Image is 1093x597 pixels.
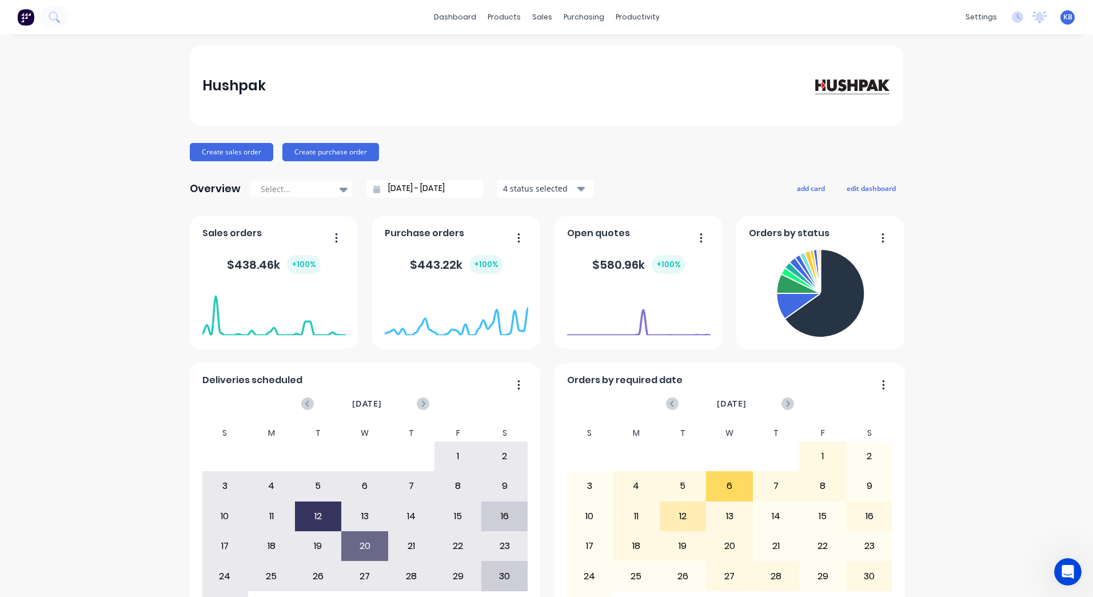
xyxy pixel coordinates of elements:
[800,562,845,590] div: 29
[11,313,217,379] div: New featureImprovementFactory Weekly Updates - [DATE]
[435,562,481,590] div: 29
[282,143,379,161] button: Create purchase order
[558,9,610,26] div: purchasing
[341,425,388,441] div: W
[660,502,706,531] div: 12
[11,135,217,195] div: Recent messageProfile image for MaricarThe PDF has been set up to automatically attach to new ord...
[482,562,528,590] div: 30
[469,255,503,274] div: + 100 %
[132,385,154,393] span: News
[435,502,481,531] div: 15
[753,425,800,441] div: T
[17,9,34,26] img: Factory
[847,502,892,531] div: 16
[753,532,799,560] div: 21
[749,226,829,240] span: Orders by status
[296,472,341,500] div: 5
[389,562,434,590] div: 28
[435,472,481,500] div: 8
[23,222,191,234] div: We typically reply in under 10 minutes
[23,101,206,120] p: How can we help?
[789,181,832,196] button: add card
[249,472,294,500] div: 4
[202,373,302,387] span: Deliveries scheduled
[567,226,630,240] span: Open quotes
[482,532,528,560] div: 23
[84,323,145,336] div: Improvement
[811,75,891,95] img: Hushpak
[23,145,205,157] div: Recent message
[707,562,752,590] div: 27
[846,425,893,441] div: S
[352,397,382,410] span: [DATE]
[83,173,115,185] div: • 6h ago
[800,472,845,500] div: 8
[799,425,846,441] div: F
[847,532,892,560] div: 23
[287,255,321,274] div: + 100 %
[652,255,685,274] div: + 100 %
[249,562,294,590] div: 25
[706,425,753,441] div: W
[295,425,342,441] div: T
[342,562,388,590] div: 27
[12,152,217,194] div: Profile image for MaricarThe PDF has been set up to automatically attach to new orders for all ex...
[526,9,558,26] div: sales
[1063,12,1072,22] span: KB
[23,162,46,185] img: Profile image for Maricar
[410,255,503,274] div: $ 443.22k
[660,425,707,441] div: T
[428,9,482,26] a: dashboard
[753,472,799,500] div: 7
[389,502,434,531] div: 14
[296,532,341,560] div: 19
[613,502,659,531] div: 11
[51,173,81,185] div: Maricar
[847,472,892,500] div: 9
[567,562,613,590] div: 24
[202,562,248,590] div: 24
[503,182,575,194] div: 4 status selected
[435,532,481,560] div: 22
[800,442,845,471] div: 1
[753,562,799,590] div: 28
[753,502,799,531] div: 14
[613,472,659,500] div: 4
[960,9,1003,26] div: settings
[707,532,752,560] div: 20
[296,562,341,590] div: 26
[57,357,114,403] button: Messages
[567,425,613,441] div: S
[190,143,273,161] button: Create sales order
[610,9,665,26] div: productivity
[717,397,747,410] span: [DATE]
[435,442,481,471] div: 1
[592,255,685,274] div: $ 580.96k
[202,502,248,531] div: 10
[66,385,106,393] span: Messages
[342,472,388,500] div: 6
[800,502,845,531] div: 15
[613,562,659,590] div: 25
[23,323,79,336] div: New feature
[707,472,752,500] div: 6
[385,226,464,240] span: Purchase orders
[482,502,528,531] div: 16
[389,532,434,560] div: 21
[342,502,388,531] div: 13
[482,442,528,471] div: 2
[23,343,185,355] div: Factory Weekly Updates - [DATE]
[51,162,975,172] span: The PDF has been set up to automatically attach to new orders for all existing customers. Just a ...
[567,502,613,531] div: 10
[23,22,91,40] img: logo
[114,357,171,403] button: News
[202,425,249,441] div: S
[23,276,205,299] button: Share it with us
[567,532,613,560] div: 17
[847,562,892,590] div: 30
[202,472,248,500] div: 3
[227,255,321,274] div: $ 438.46k
[481,425,528,441] div: S
[249,532,294,560] div: 18
[1054,558,1082,586] iframe: Intercom live chat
